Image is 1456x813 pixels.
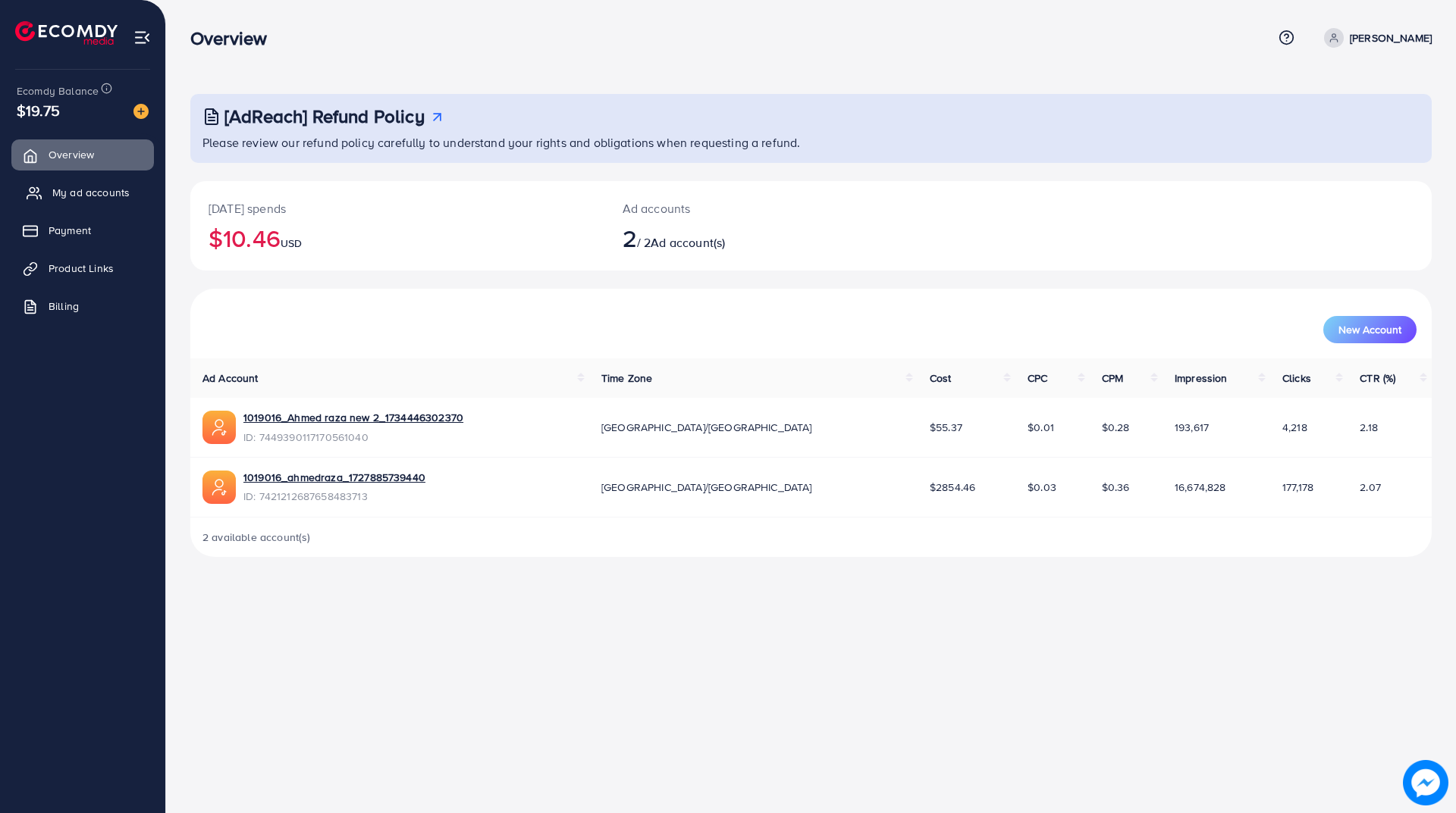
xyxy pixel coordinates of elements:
span: ID: 7449390117170561040 [243,430,463,445]
span: [GEOGRAPHIC_DATA]/[GEOGRAPHIC_DATA] [601,420,812,435]
span: Billing [49,299,79,314]
span: 4,218 [1282,420,1307,435]
span: My ad accounts [52,185,130,200]
img: menu [133,29,151,46]
span: Time Zone [601,371,652,386]
span: 2.07 [1360,480,1381,495]
span: 177,178 [1282,480,1313,495]
h2: $10.46 [209,224,586,252]
a: Overview [11,139,154,170]
button: New Account [1323,316,1417,343]
span: USD [281,236,302,251]
a: My ad accounts [11,177,154,208]
span: $0.01 [1028,420,1054,435]
span: CTR (%) [1360,371,1395,386]
span: Ecomdy Balance [17,83,99,98]
a: Product Links [11,253,154,283]
h3: [AdReach] Refund Policy [224,105,425,127]
span: Impression [1175,371,1228,386]
span: Payment [49,223,91,238]
a: Payment [11,215,154,245]
h3: Overview [190,27,279,49]
span: ID: 7421212687658483713 [243,489,425,504]
p: [DATE] spends [209,199,586,217]
a: Billing [11,291,154,321]
span: CPC [1028,371,1047,386]
span: 2 [623,220,637,255]
img: image [1406,763,1445,802]
img: image [133,104,149,119]
p: [PERSON_NAME] [1350,29,1432,47]
span: $0.03 [1028,480,1056,495]
h2: / 2 [623,224,896,252]
span: Overview [49,147,94,162]
a: 1019016_ahmedraza_1727885739440 [243,470,425,485]
span: Ad Account [202,371,259,386]
span: New Account [1338,324,1401,335]
span: $0.28 [1102,420,1130,435]
span: Product Links [49,261,114,276]
span: $2854.46 [930,480,975,495]
span: 193,617 [1175,420,1209,435]
span: $0.36 [1102,480,1130,495]
a: 1019016_Ahmed raza new 2_1734446302370 [243,410,463,425]
span: 2.18 [1360,420,1378,435]
p: Ad accounts [623,199,896,217]
p: Please review our refund policy carefully to understand your rights and obligations when requesti... [202,133,1423,152]
span: $55.37 [930,420,962,435]
span: Cost [930,371,952,386]
span: CPM [1102,371,1123,386]
span: Clicks [1282,371,1311,386]
a: [PERSON_NAME] [1318,28,1432,48]
span: $19.75 [17,99,60,121]
span: Ad account(s) [651,234,725,251]
img: ic-ads-acc.e4c84228.svg [202,411,236,444]
img: logo [15,21,118,45]
span: 16,674,828 [1175,480,1226,495]
img: ic-ads-acc.e4c84228.svg [202,471,236,504]
span: 2 available account(s) [202,530,311,545]
span: [GEOGRAPHIC_DATA]/[GEOGRAPHIC_DATA] [601,480,812,495]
